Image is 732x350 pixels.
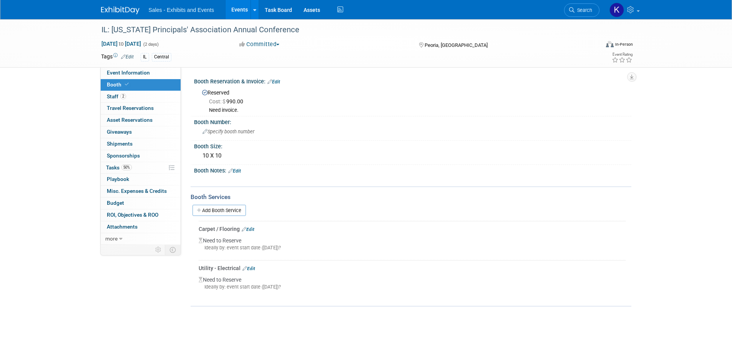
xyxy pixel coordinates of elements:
[101,138,181,150] a: Shipments
[193,205,246,216] a: Add Booth Service
[101,233,181,245] a: more
[554,40,633,51] div: Event Format
[609,3,624,17] img: Kara Haven
[194,165,631,175] div: Booth Notes:
[101,40,141,47] span: [DATE] [DATE]
[199,272,626,297] div: Need to Reserve
[121,164,132,170] span: 50%
[106,164,132,171] span: Tasks
[242,227,254,232] a: Edit
[149,7,214,13] span: Sales - Exhibits and Events
[152,245,165,255] td: Personalize Event Tab Strip
[199,284,626,290] div: Ideally by: event start date ([DATE])?
[101,7,139,14] img: ExhibitDay
[101,53,134,61] td: Tags
[203,129,254,134] span: Specify booth number
[209,98,246,105] span: 990.00
[199,225,626,233] div: Carpet / Flooring
[242,266,255,271] a: Edit
[107,129,132,135] span: Giveaways
[101,103,181,114] a: Travel Reservations
[564,3,599,17] a: Search
[209,107,626,114] div: Need invoice.
[615,41,633,47] div: In-Person
[194,76,631,86] div: Booth Reservation & Invoice:
[612,53,632,56] div: Event Rating
[267,79,280,85] a: Edit
[209,98,226,105] span: Cost: $
[107,141,133,147] span: Shipments
[101,91,181,103] a: Staff2
[101,67,181,79] a: Event Information
[125,82,129,86] i: Booth reservation complete
[101,126,181,138] a: Giveaways
[107,70,150,76] span: Event Information
[107,81,130,88] span: Booth
[99,23,588,37] div: IL: [US_STATE] Principals' Association Annual Conference
[194,141,631,150] div: Booth Size:
[237,40,282,48] button: Committed
[200,150,626,162] div: 10 X 10
[107,117,153,123] span: Asset Reservations
[141,53,149,61] div: IL
[101,150,181,162] a: Sponsorships
[105,236,118,242] span: more
[194,116,631,126] div: Booth Number:
[107,93,126,100] span: Staff
[107,224,138,230] span: Attachments
[101,162,181,174] a: Tasks50%
[199,233,626,257] div: Need to Reserve
[101,79,181,91] a: Booth
[199,264,626,272] div: Utility - Electrical
[425,42,488,48] span: Peoria, [GEOGRAPHIC_DATA]
[101,114,181,126] a: Asset Reservations
[228,168,241,174] a: Edit
[606,41,614,47] img: Format-Inperson.png
[191,193,631,201] div: Booth Services
[107,188,167,194] span: Misc. Expenses & Credits
[107,200,124,206] span: Budget
[101,209,181,221] a: ROI, Objectives & ROO
[165,245,181,255] td: Toggle Event Tabs
[199,244,626,251] div: Ideally by: event start date ([DATE])?
[143,42,159,47] span: (2 days)
[101,197,181,209] a: Budget
[101,186,181,197] a: Misc. Expenses & Credits
[101,174,181,185] a: Playbook
[107,176,129,182] span: Playbook
[101,221,181,233] a: Attachments
[200,87,626,114] div: Reserved
[107,105,154,111] span: Travel Reservations
[118,41,125,47] span: to
[574,7,592,13] span: Search
[152,53,171,61] div: Central
[107,212,158,218] span: ROI, Objectives & ROO
[121,54,134,60] a: Edit
[107,153,140,159] span: Sponsorships
[120,93,126,99] span: 2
